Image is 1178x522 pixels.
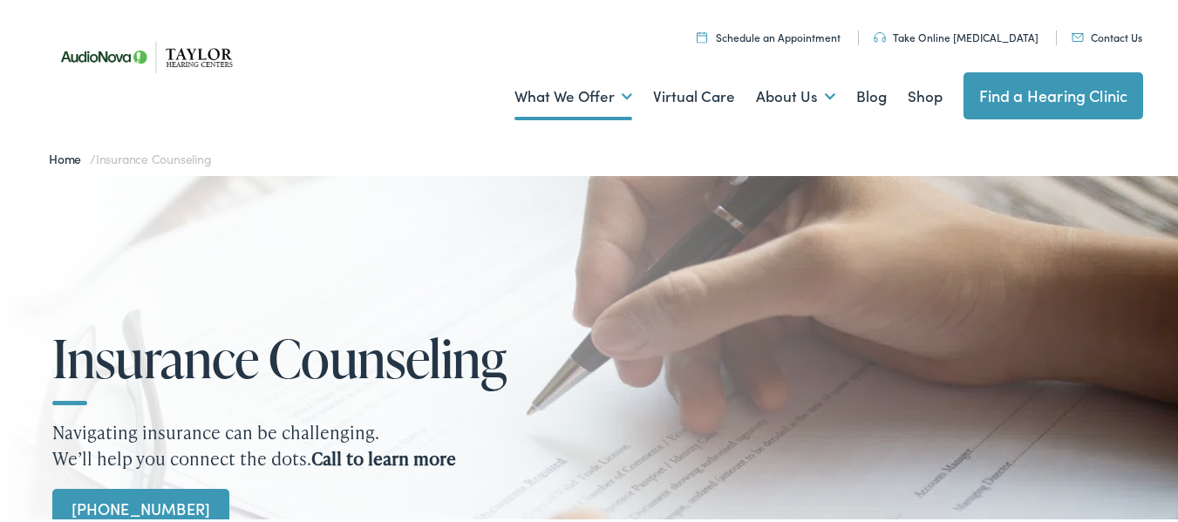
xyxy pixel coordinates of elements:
[1072,27,1142,42] a: Contact Us
[964,70,1144,117] a: Find a Hearing Clinic
[874,27,1038,42] a: Take Online [MEDICAL_DATA]
[874,30,886,40] img: utility icon
[52,327,541,384] h1: Insurance Counseling
[1072,31,1084,39] img: utility icon
[49,147,212,165] span: /
[856,62,887,126] a: Blog
[697,29,707,40] img: utility icon
[908,62,943,126] a: Shop
[697,27,841,42] a: Schedule an Appointment
[311,444,456,468] strong: Call to learn more
[52,417,1139,469] p: Navigating insurance can be challenging. We’ll help you connect the dots.
[653,62,735,126] a: Virtual Care
[49,147,90,165] a: Home
[514,62,632,126] a: What We Offer
[96,147,212,165] span: Insurance Counseling
[756,62,835,126] a: About Us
